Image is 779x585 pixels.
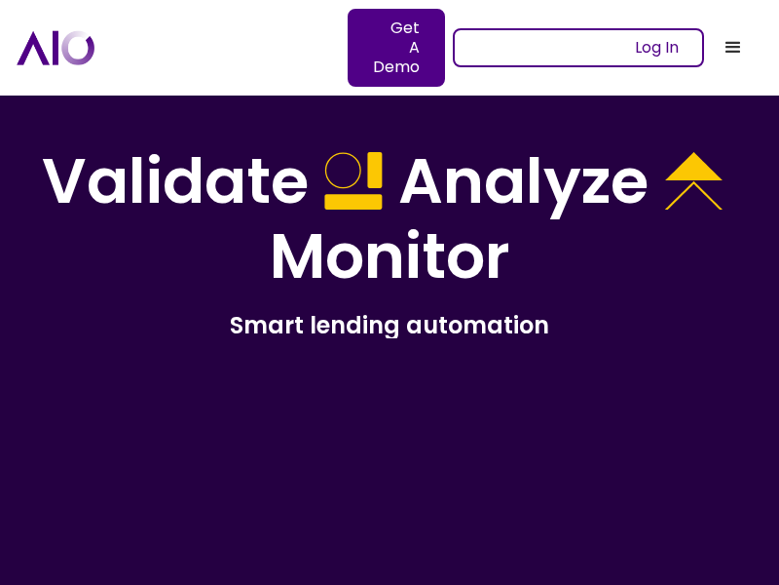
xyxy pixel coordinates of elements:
[31,310,748,340] h2: Smart lending automation
[704,19,762,77] div: menu
[17,30,453,64] a: home
[348,9,445,87] a: Get A Demo
[42,144,309,219] h1: Validate
[398,144,649,219] h1: Analyze
[270,219,510,294] h1: Monitor
[453,28,704,67] a: Log In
